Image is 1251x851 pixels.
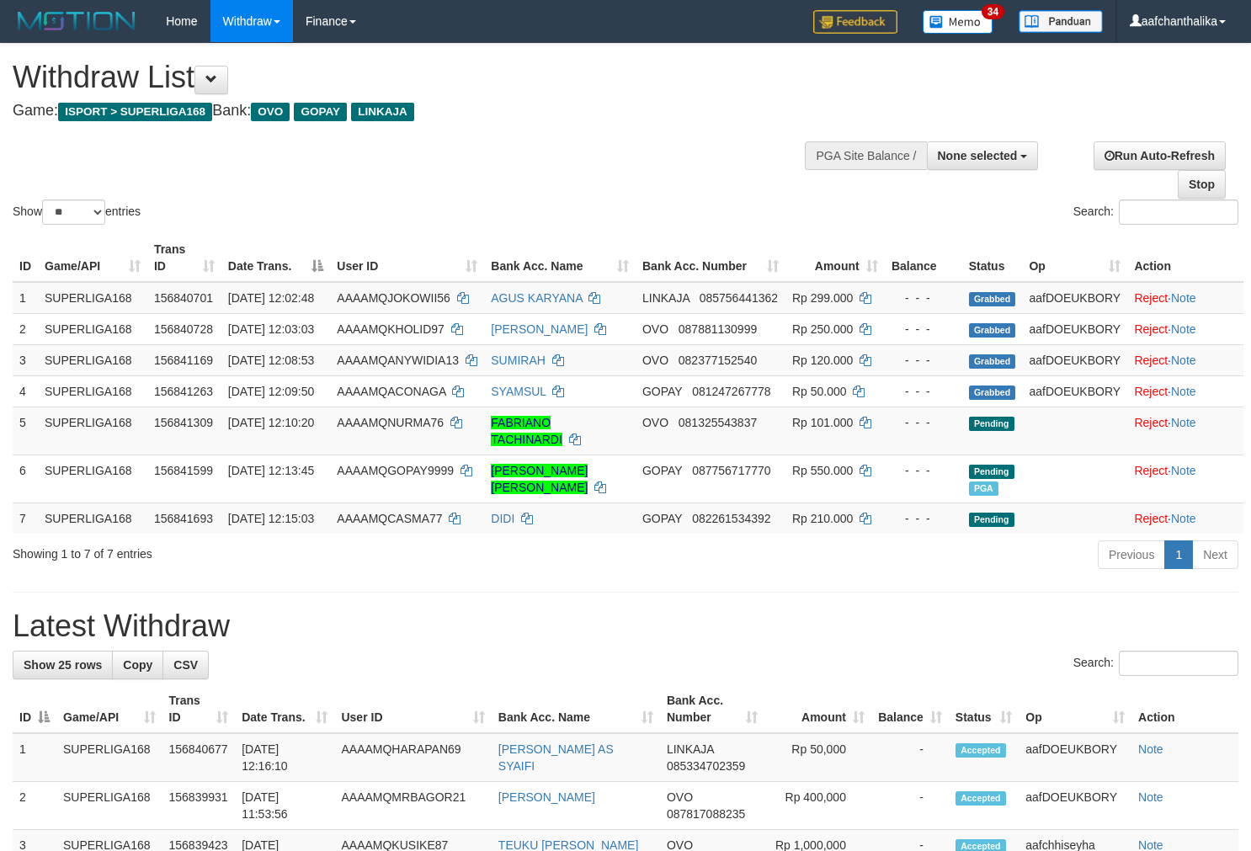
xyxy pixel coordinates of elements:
[13,407,38,455] td: 5
[1138,790,1163,804] a: Note
[334,733,491,782] td: AAAAMQHARAPAN69
[228,354,314,367] span: [DATE] 12:08:53
[1127,407,1243,455] td: ·
[813,10,897,34] img: Feedback.jpg
[13,344,38,375] td: 3
[1192,540,1238,569] a: Next
[56,733,162,782] td: SUPERLIGA168
[982,4,1004,19] span: 34
[38,234,147,282] th: Game/API: activate to sort column ascending
[38,455,147,503] td: SUPERLIGA168
[792,354,853,367] span: Rp 120.000
[13,313,38,344] td: 2
[1134,464,1168,477] a: Reject
[923,10,993,34] img: Button%20Memo.svg
[228,291,314,305] span: [DATE] 12:02:48
[334,782,491,830] td: AAAAMQMRBAGOR21
[764,782,871,830] td: Rp 400,000
[13,733,56,782] td: 1
[491,354,546,367] a: SUMIRAH
[1127,313,1243,344] td: ·
[892,290,956,306] div: - - -
[1178,170,1226,199] a: Stop
[892,383,956,400] div: - - -
[949,685,1019,733] th: Status: activate to sort column ascending
[1019,782,1131,830] td: aafDOEUKBORY
[962,234,1023,282] th: Status
[162,685,236,733] th: Trans ID: activate to sort column ascending
[38,344,147,375] td: SUPERLIGA168
[337,354,459,367] span: AAAAMQANYWIDIA13
[642,464,682,477] span: GOPAY
[221,234,330,282] th: Date Trans.: activate to sort column descending
[785,234,885,282] th: Amount: activate to sort column ascending
[1164,540,1193,569] a: 1
[1131,685,1238,733] th: Action
[228,512,314,525] span: [DATE] 12:15:03
[13,375,38,407] td: 4
[1134,322,1168,336] a: Reject
[491,291,582,305] a: AGUS KARYANA
[1134,354,1168,367] a: Reject
[792,385,847,398] span: Rp 50.000
[805,141,926,170] div: PGA Site Balance /
[1127,282,1243,314] td: ·
[13,651,113,679] a: Show 25 rows
[969,481,998,496] span: Marked by aafchhiseyha
[38,375,147,407] td: SUPERLIGA168
[1171,322,1196,336] a: Note
[351,103,414,121] span: LINKAJA
[337,385,445,398] span: AAAAMQACONAGA
[24,658,102,672] span: Show 25 rows
[1134,385,1168,398] a: Reject
[1022,375,1127,407] td: aafDOEUKBORY
[235,733,334,782] td: [DATE] 12:16:10
[1171,385,1196,398] a: Note
[1098,540,1165,569] a: Previous
[42,199,105,225] select: Showentries
[154,416,213,429] span: 156841309
[1127,455,1243,503] td: ·
[1019,10,1103,33] img: panduan.png
[679,322,757,336] span: Copy 087881130999 to clipboard
[700,291,778,305] span: Copy 085756441362 to clipboard
[13,609,1238,643] h1: Latest Withdraw
[692,385,770,398] span: Copy 081247267778 to clipboard
[173,658,198,672] span: CSV
[792,512,853,525] span: Rp 210.000
[642,291,689,305] span: LINKAJA
[1073,651,1238,676] label: Search:
[1171,512,1196,525] a: Note
[764,733,871,782] td: Rp 50,000
[892,352,956,369] div: - - -
[792,291,853,305] span: Rp 299.000
[337,416,444,429] span: AAAAMQNURMA76
[892,414,956,431] div: - - -
[969,465,1014,479] span: Pending
[679,416,757,429] span: Copy 081325543837 to clipboard
[969,354,1016,369] span: Grabbed
[764,685,871,733] th: Amount: activate to sort column ascending
[892,510,956,527] div: - - -
[927,141,1039,170] button: None selected
[871,685,949,733] th: Balance: activate to sort column ascending
[13,199,141,225] label: Show entries
[792,416,853,429] span: Rp 101.000
[1127,503,1243,534] td: ·
[162,651,209,679] a: CSV
[123,658,152,672] span: Copy
[154,322,213,336] span: 156840728
[484,234,636,282] th: Bank Acc. Name: activate to sort column ascending
[956,743,1006,758] span: Accepted
[154,385,213,398] span: 156841263
[491,416,562,446] a: FABRIANO TACHINARDI
[892,321,956,338] div: - - -
[38,503,147,534] td: SUPERLIGA168
[228,322,314,336] span: [DATE] 12:03:03
[228,416,314,429] span: [DATE] 12:10:20
[491,322,588,336] a: [PERSON_NAME]
[294,103,347,121] span: GOPAY
[1019,685,1131,733] th: Op: activate to sort column ascending
[1094,141,1226,170] a: Run Auto-Refresh
[956,791,1006,806] span: Accepted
